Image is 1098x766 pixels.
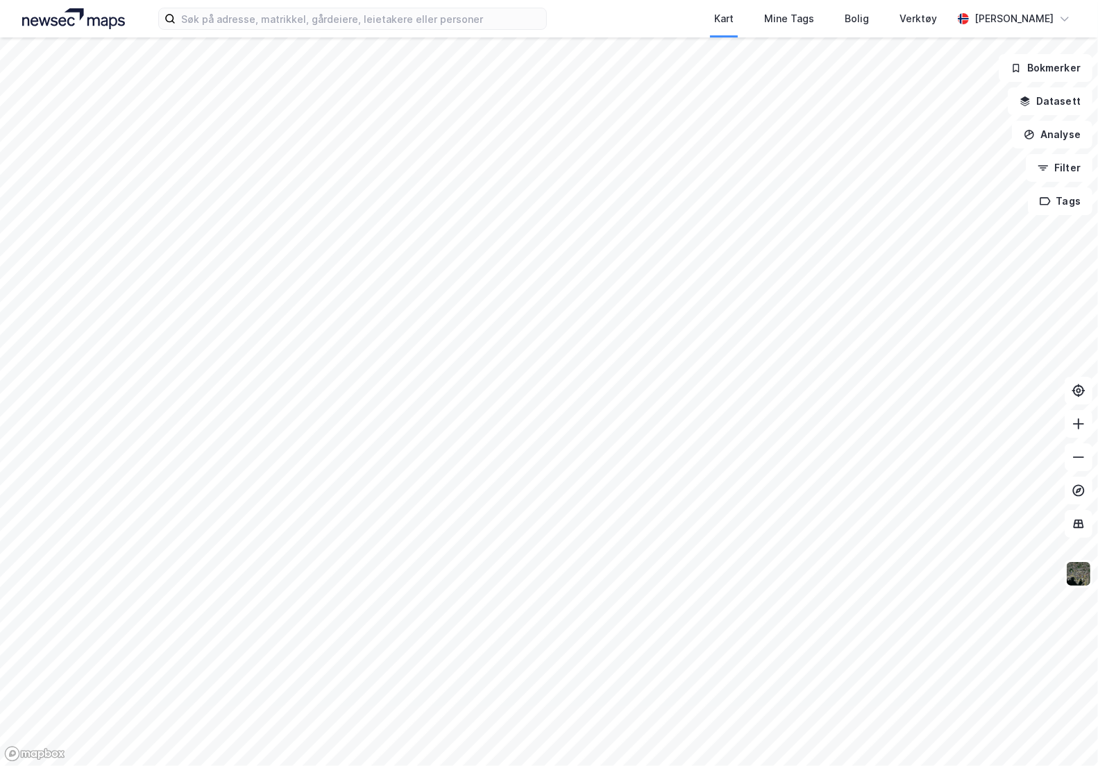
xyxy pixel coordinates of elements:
[714,10,734,27] div: Kart
[974,10,1054,27] div: [PERSON_NAME]
[845,10,869,27] div: Bolig
[176,8,546,29] input: Søk på adresse, matrikkel, gårdeiere, leietakere eller personer
[764,10,814,27] div: Mine Tags
[899,10,937,27] div: Verktøy
[22,8,125,29] img: logo.a4113a55bc3d86da70a041830d287a7e.svg
[1029,699,1098,766] iframe: Chat Widget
